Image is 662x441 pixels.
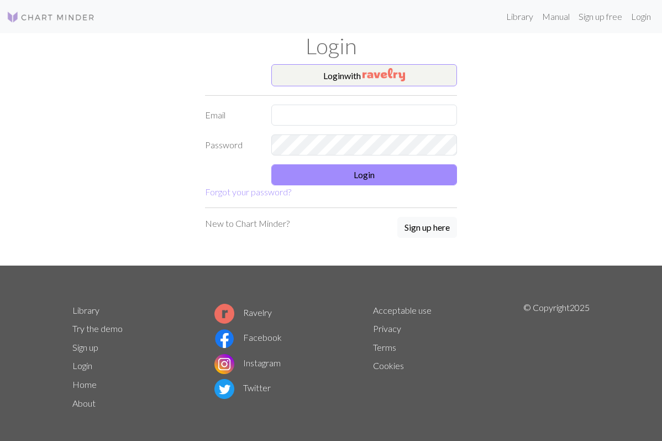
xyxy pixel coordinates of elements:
a: Facebook [214,332,282,343]
button: Login [271,164,457,185]
label: Email [198,105,265,126]
a: About [72,398,96,408]
a: Terms [373,342,396,352]
a: Library [72,305,99,315]
p: © Copyright 2025 [523,301,590,413]
a: Sign up here [397,217,457,239]
button: Loginwith [271,64,457,86]
a: Sign up free [574,6,627,28]
img: Instagram logo [214,354,234,374]
img: Ravelry [362,68,405,81]
img: Twitter logo [214,379,234,399]
img: Ravelry logo [214,304,234,324]
a: Forgot your password? [205,186,291,197]
button: Sign up here [397,217,457,238]
a: Acceptable use [373,305,432,315]
h1: Login [66,33,596,60]
img: Logo [7,11,95,24]
a: Library [502,6,538,28]
a: Manual [538,6,574,28]
img: Facebook logo [214,329,234,349]
a: Twitter [214,382,271,393]
a: Ravelry [214,307,272,318]
a: Sign up [72,342,98,352]
a: Login [72,360,92,371]
a: Cookies [373,360,404,371]
a: Instagram [214,357,281,368]
label: Password [198,134,265,155]
a: Login [627,6,655,28]
p: New to Chart Minder? [205,217,290,230]
a: Try the demo [72,323,123,334]
a: Privacy [373,323,401,334]
a: Home [72,379,97,390]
